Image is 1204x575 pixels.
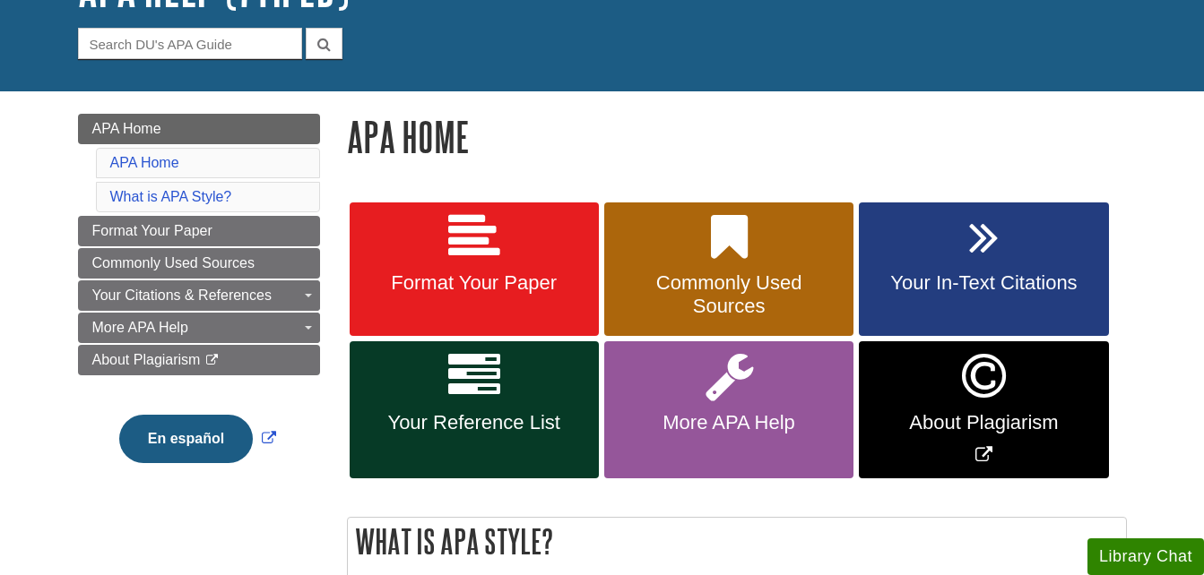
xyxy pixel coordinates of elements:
a: Link opens in new window [859,341,1108,478]
h1: APA Home [347,114,1127,159]
a: Commonly Used Sources [78,248,320,279]
a: About Plagiarism [78,345,320,375]
a: Link opens in new window [115,431,281,446]
a: Commonly Used Sources [604,202,853,337]
span: Format Your Paper [363,271,585,295]
input: Search DU's APA Guide [78,28,302,59]
a: More APA Help [604,341,853,478]
span: About Plagiarism [92,352,201,367]
h2: What is APA Style? [348,518,1126,565]
span: More APA Help [92,320,188,335]
a: Your Citations & References [78,280,320,311]
a: Format Your Paper [350,202,599,337]
span: Your Reference List [363,411,585,434]
span: About Plagiarism [872,411,1095,434]
button: Library Chat [1087,538,1204,575]
span: APA Home [92,121,161,136]
span: Commonly Used Sources [618,271,840,318]
a: Your In-Text Citations [859,202,1108,337]
a: More APA Help [78,313,320,343]
span: Your In-Text Citations [872,271,1095,295]
a: APA Home [110,155,179,170]
i: This link opens in a new window [204,355,220,366]
a: APA Home [78,114,320,144]
span: Commonly Used Sources [92,255,255,270]
a: Format Your Paper [78,216,320,246]
span: Format Your Paper [92,223,212,238]
span: More APA Help [618,411,840,434]
a: What is APA Style? [110,189,232,204]
div: Guide Page Menu [78,114,320,493]
button: En español [119,415,253,463]
a: Your Reference List [350,341,599,478]
span: Your Citations & References [92,287,272,303]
